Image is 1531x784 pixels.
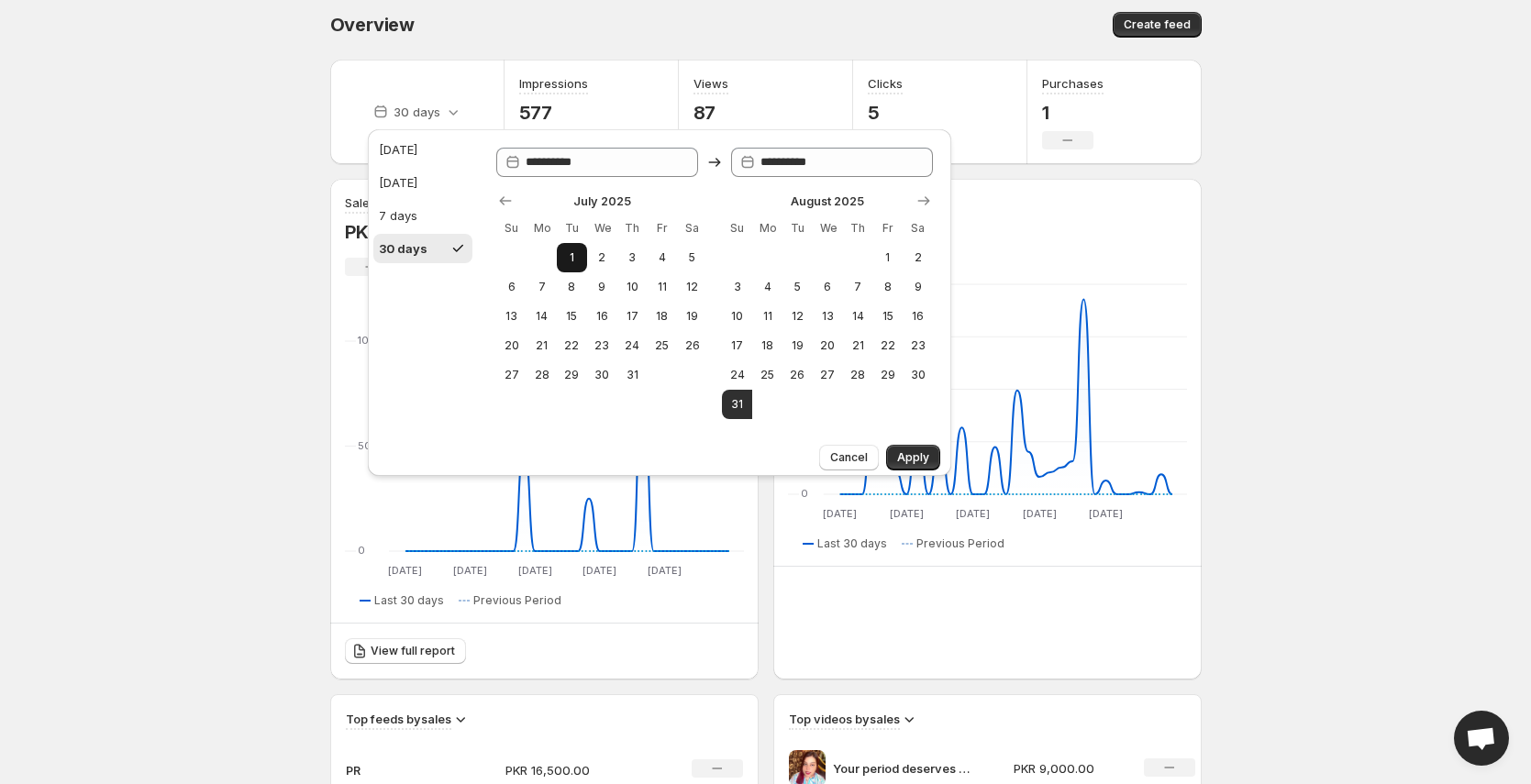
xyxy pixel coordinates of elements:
[587,214,617,243] th: Wednesday
[820,309,836,324] span: 13
[752,302,782,331] button: Monday August 11 2025
[897,450,929,465] span: Apply
[373,234,472,263] button: 30 days
[752,214,782,243] th: Monday
[582,564,616,577] text: [DATE]
[820,368,836,382] span: 27
[345,638,466,664] a: View full report
[677,272,707,302] button: Saturday July 12 2025
[373,168,472,197] button: [DATE]
[903,243,933,272] button: Saturday August 2 2025
[916,536,1004,551] span: Previous Period
[358,544,365,557] text: 0
[617,272,648,302] button: Thursday July 10 2025
[872,214,903,243] th: Friday
[813,272,843,302] button: Wednesday August 6 2025
[903,360,933,390] button: Saturday August 30 2025
[817,536,887,551] span: Last 30 days
[379,173,417,192] div: [DATE]
[886,445,940,470] button: Apply
[617,243,648,272] button: Thursday July 3 2025
[760,280,775,294] span: 4
[557,214,587,243] th: Tuesday
[379,239,427,258] div: 30 days
[677,214,707,243] th: Saturday
[654,338,670,353] span: 25
[564,221,580,236] span: Tu
[760,338,775,353] span: 18
[647,302,677,331] button: Friday July 18 2025
[371,644,455,658] span: View full report
[647,564,681,577] text: [DATE]
[496,302,527,331] button: Sunday July 13 2025
[790,280,805,294] span: 5
[677,302,707,331] button: Saturday July 19 2025
[820,338,836,353] span: 20
[729,309,745,324] span: 10
[722,214,752,243] th: Sunday
[843,302,873,331] button: Thursday August 14 2025
[684,338,700,353] span: 26
[693,74,728,93] h3: Views
[557,272,587,302] button: Tuesday July 8 2025
[819,445,879,470] button: Cancel
[625,338,640,353] span: 24
[379,140,417,159] div: [DATE]
[358,334,391,347] text: 10000
[872,360,903,390] button: Friday August 29 2025
[557,331,587,360] button: Tuesday July 22 2025
[850,338,866,353] span: 21
[617,331,648,360] button: Thursday July 24 2025
[564,368,580,382] span: 29
[729,397,745,412] span: 31
[534,280,549,294] span: 7
[910,280,926,294] span: 9
[911,188,937,214] button: Show next month, September 2025
[564,280,580,294] span: 8
[729,338,745,353] span: 17
[594,221,610,236] span: We
[872,331,903,360] button: Friday August 22 2025
[872,302,903,331] button: Friday August 15 2025
[647,331,677,360] button: Friday July 25 2025
[394,103,440,121] p: 30 days
[872,243,903,272] button: Friday August 1 2025
[677,243,707,272] button: Saturday July 5 2025
[527,214,557,243] th: Monday
[654,309,670,324] span: 18
[910,368,926,382] span: 30
[1042,102,1104,124] p: 1
[790,221,805,236] span: Tu
[625,280,640,294] span: 10
[379,206,417,225] div: 7 days
[496,214,527,243] th: Sunday
[868,102,919,124] p: 5
[594,309,610,324] span: 16
[729,280,745,294] span: 3
[534,368,549,382] span: 28
[843,214,873,243] th: Thursday
[910,221,926,236] span: Sa
[587,331,617,360] button: Wednesday July 23 2025
[722,331,752,360] button: Sunday August 17 2025
[654,221,670,236] span: Fr
[504,368,519,382] span: 27
[505,761,636,779] p: PKR 16,500.00
[910,338,926,353] span: 23
[587,272,617,302] button: Wednesday July 9 2025
[790,309,805,324] span: 12
[1014,759,1122,778] p: PKR 9,000.00
[594,368,610,382] span: 30
[684,250,700,265] span: 5
[527,331,557,360] button: Monday July 21 2025
[346,710,451,728] h3: Top feeds by sales
[684,280,700,294] span: 12
[760,309,775,324] span: 11
[903,331,933,360] button: Saturday August 23 2025
[346,761,438,779] p: PR
[823,507,857,520] text: [DATE]
[1113,12,1202,38] button: Create feed
[504,309,519,324] span: 13
[388,564,422,577] text: [DATE]
[789,710,900,728] h3: Top videos by sales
